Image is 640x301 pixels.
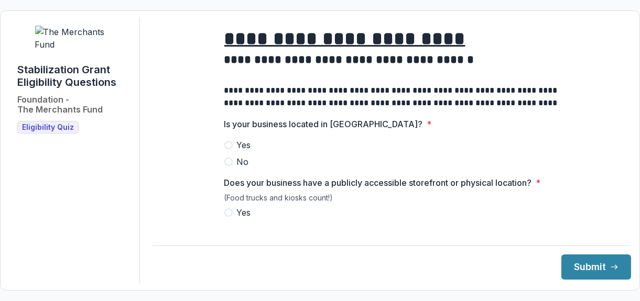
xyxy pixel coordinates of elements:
img: The Merchants Fund [35,26,114,51]
span: Eligibility Quiz [22,123,74,132]
h2: Foundation - The Merchants Fund [17,95,103,115]
button: Submit [561,254,631,280]
span: No [237,155,249,168]
span: Yes [237,206,251,219]
h1: Stabilization Grant Eligibility Questions [17,63,131,88]
div: (Food trucks and kiosks count!) [224,193,560,206]
span: No [237,223,249,236]
p: Does your business have a publicly accessible storefront or physical location? [224,176,532,189]
span: Yes [237,139,251,151]
p: Is your business located in [GEOGRAPHIC_DATA]? [224,118,423,130]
